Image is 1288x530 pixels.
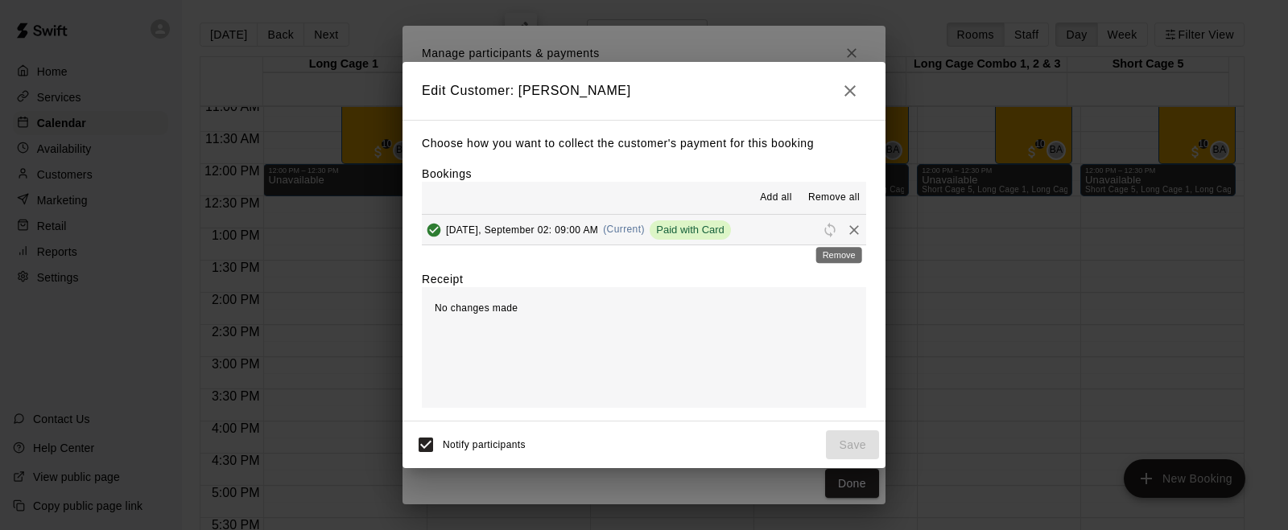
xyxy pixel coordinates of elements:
[842,223,866,235] span: Remove
[802,185,866,211] button: Remove all
[422,167,472,180] label: Bookings
[443,439,526,450] span: Notify participants
[750,185,802,211] button: Add all
[435,302,518,314] span: No changes made
[603,224,645,235] span: (Current)
[422,218,446,242] button: Added & Paid
[650,224,731,236] span: Paid with Card
[816,247,862,263] div: Remove
[422,215,866,244] button: Added & Paid[DATE], September 02: 09:00 AM(Current)Paid with CardRescheduleRemove
[422,134,866,154] p: Choose how you want to collect the customer's payment for this booking
[422,271,463,287] label: Receipt
[818,223,842,235] span: Reschedule
[760,190,792,206] span: Add all
[808,190,860,206] span: Remove all
[402,62,885,120] h2: Edit Customer: [PERSON_NAME]
[446,224,598,235] span: [DATE], September 02: 09:00 AM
